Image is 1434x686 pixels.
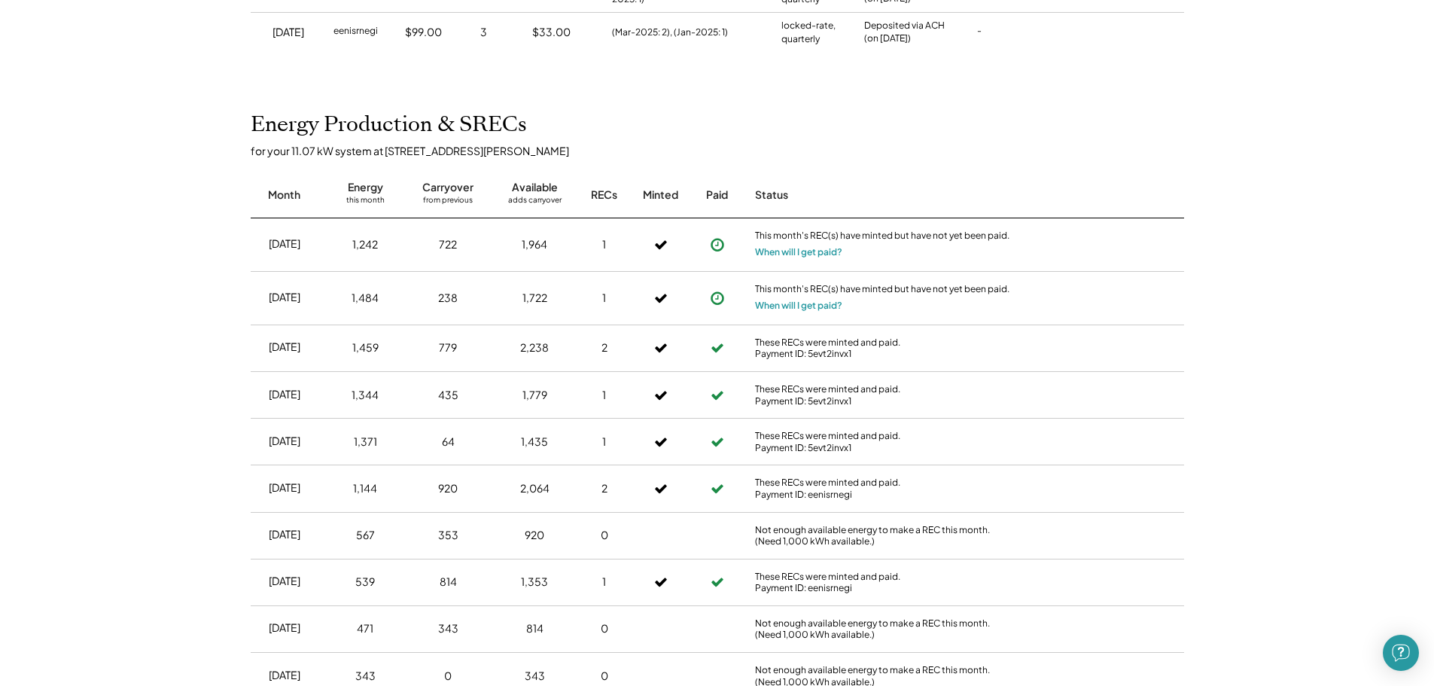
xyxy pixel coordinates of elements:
div: These RECs were minted and paid. Payment ID: 5evt2invx1 [755,337,1011,360]
div: 0 [601,669,608,684]
div: RECs [591,188,617,203]
div: These RECs were minted and paid. Payment ID: 5evt2invx1 [755,383,1011,407]
div: $99.00 [405,25,442,40]
div: $33.00 [532,25,571,40]
div: These RECs were minted and paid. Payment ID: eenisrnegi [755,571,1011,594]
div: [DATE] [269,480,300,495]
div: Deposited via ACH (on [DATE]) [864,20,945,45]
div: 238 [438,291,458,306]
div: 1,144 [353,481,377,496]
div: 814 [526,621,543,636]
div: These RECs were minted and paid. Payment ID: 5evt2invx1 [755,430,1011,453]
div: [DATE] [269,340,300,355]
div: 471 [357,621,373,636]
button: When will I get paid? [755,298,842,313]
div: 0 [601,528,608,543]
div: Energy [348,180,383,195]
div: 1,722 [522,291,547,306]
div: eenisrnegi [333,25,378,40]
div: [DATE] [269,527,300,542]
div: [DATE] [269,236,300,252]
div: 2 [601,481,607,496]
div: 2 [601,340,607,355]
div: 1,371 [354,434,377,450]
div: 435 [438,388,458,403]
div: 2,238 [520,340,549,355]
div: Available [512,180,558,195]
div: 0 [601,621,608,636]
div: 353 [438,528,458,543]
div: 722 [439,237,457,252]
div: 920 [525,528,544,543]
div: 343 [525,669,545,684]
div: 567 [356,528,375,543]
div: These RECs were minted and paid. Payment ID: eenisrnegi [755,477,1011,500]
div: Month [268,188,300,203]
div: Minted [643,188,678,203]
div: 1 [602,434,606,450]
div: [DATE] [269,574,300,589]
div: Not enough available energy to make a REC this month. (Need 1,000 kWh available.) [755,524,1011,547]
div: (Mar-2025: 2), (Jan-2025: 1) [612,26,728,39]
div: 2,064 [520,481,550,496]
div: 1,964 [522,237,547,252]
div: 3 [480,25,487,40]
div: [DATE] [269,387,300,402]
div: - [977,25,982,40]
div: 1,435 [521,434,548,450]
div: 343 [438,621,458,636]
div: [DATE] [269,434,300,449]
div: 64 [442,434,455,450]
div: 1 [602,237,606,252]
h2: Energy Production & SRECs [251,112,527,138]
div: 1,242 [352,237,378,252]
div: 1,344 [352,388,379,403]
div: 779 [439,340,457,355]
div: [DATE] [269,620,300,636]
div: This month's REC(s) have minted but have not yet been paid. [755,283,1011,298]
div: this month [346,195,385,210]
div: [DATE] [269,668,300,683]
div: 1,779 [522,388,547,403]
div: 1,459 [352,340,379,355]
div: 343 [355,669,376,684]
div: adds carryover [508,195,562,210]
div: 1 [602,388,606,403]
div: This month's REC(s) have minted but have not yet been paid. [755,230,1011,245]
div: 814 [440,575,457,590]
div: 1,484 [352,291,379,306]
div: Open Intercom Messenger [1383,635,1419,671]
div: locked-rate, quarterly [781,19,849,46]
div: from previous [423,195,473,210]
button: Payment approved, but not yet initiated. [706,233,729,256]
div: [DATE] [269,290,300,305]
div: [DATE] [272,25,304,40]
div: Carryover [422,180,473,195]
button: When will I get paid? [755,245,842,260]
button: Payment approved, but not yet initiated. [706,287,729,309]
div: Not enough available energy to make a REC this month. (Need 1,000 kWh available.) [755,617,1011,641]
div: Status [755,188,1011,203]
div: 920 [438,481,458,496]
div: Paid [706,188,728,203]
div: 1,353 [521,575,548,590]
div: 539 [355,575,375,590]
div: 1 [602,575,606,590]
div: 0 [444,669,452,684]
div: for your 11.07 kW system at [STREET_ADDRESS][PERSON_NAME] [251,144,1199,157]
div: 1 [602,291,606,306]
